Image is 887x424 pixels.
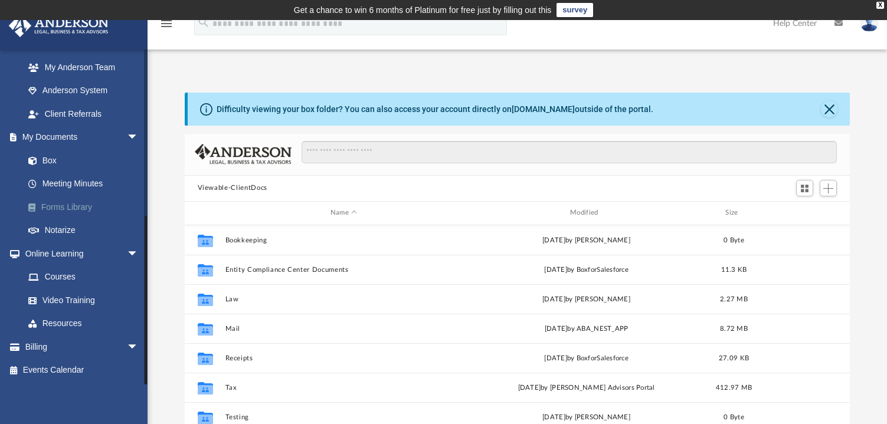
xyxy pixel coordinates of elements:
[17,172,156,196] a: Meeting Minutes
[217,103,653,116] div: Difficulty viewing your box folder? You can also access your account directly on outside of the p...
[225,295,462,303] button: Law
[762,208,845,218] div: id
[197,16,210,29] i: search
[467,412,705,422] div: [DATE] by [PERSON_NAME]
[5,14,112,37] img: Anderson Advisors Platinum Portal
[225,266,462,274] button: Entity Compliance Center Documents
[467,208,705,218] div: Modified
[294,3,552,17] div: Get a chance to win 6 months of Platinum for free just by filling out this
[17,265,150,289] a: Courses
[225,236,462,244] button: Bookkeeping
[715,384,751,390] span: 412.97 MB
[189,208,219,218] div: id
[467,294,705,304] div: [DATE] by [PERSON_NAME]
[720,295,748,302] span: 2.27 MB
[467,353,705,363] div: [DATE] by BoxforSalesforce
[8,359,156,382] a: Events Calendar
[724,236,744,243] span: 0 Byte
[225,325,462,333] button: Mail
[302,141,837,163] input: Search files and folders
[8,335,156,359] a: Billingarrow_drop_down
[224,208,462,218] div: Name
[8,126,156,149] a: My Documentsarrow_drop_down
[512,104,575,114] a: [DOMAIN_NAME]
[127,126,150,150] span: arrow_drop_down
[127,242,150,266] span: arrow_drop_down
[876,2,884,9] div: close
[17,219,156,242] a: Notarize
[467,264,705,275] div: [DATE] by BoxforSalesforce
[557,3,593,17] a: survey
[710,208,757,218] div: Size
[17,102,150,126] a: Client Referrals
[796,180,814,196] button: Switch to Grid View
[17,149,150,172] a: Box
[17,79,150,103] a: Anderson System
[719,354,749,361] span: 27.09 KB
[467,235,705,245] div: [DATE] by [PERSON_NAME]
[721,266,747,272] span: 11.3 KB
[17,312,150,336] a: Resources
[159,22,174,31] a: menu
[159,17,174,31] i: menu
[17,195,156,219] a: Forms Library
[467,382,705,393] div: [DATE] by [PERSON_NAME] Advisors Portal
[860,15,878,32] img: User Pic
[467,323,705,334] div: [DATE] by ABA_NEST_APP
[821,101,837,117] button: Close
[8,242,150,265] a: Online Learningarrow_drop_down
[17,288,145,312] a: Video Training
[720,325,748,331] span: 8.72 MB
[17,55,145,79] a: My Anderson Team
[225,354,462,362] button: Receipts
[820,180,837,196] button: Add
[198,183,267,193] button: Viewable-ClientDocs
[127,335,150,359] span: arrow_drop_down
[225,413,462,421] button: Testing
[225,384,462,392] button: Tax
[724,413,744,420] span: 0 Byte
